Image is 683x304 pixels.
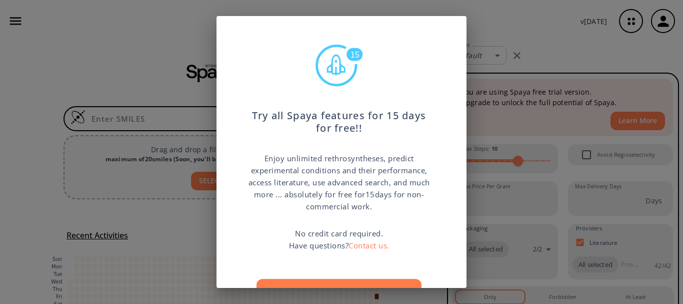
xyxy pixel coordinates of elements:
button: Start trial [256,279,421,303]
text: 15 [350,51,359,59]
p: Try all Spaya features for 15 days for free!! [246,100,431,135]
p: Enjoy unlimited rethrosyntheses, predict experimental conditions and their performance, access li... [246,152,431,212]
p: No credit card required. Have questions? [289,227,389,251]
a: Contact us. [348,240,389,250]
